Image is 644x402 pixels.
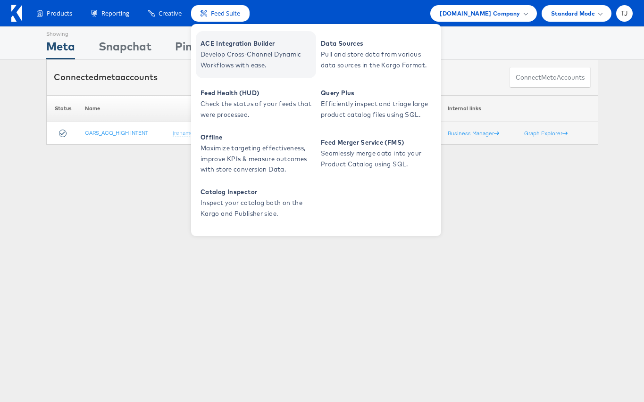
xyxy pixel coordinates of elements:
a: Query Plus Efficiently inspect and triage large product catalog files using SQL. [316,81,436,128]
div: Snapchat [99,38,151,59]
a: Data Sources Pull and store data from various data sources in the Kargo Format. [316,31,436,78]
span: Check the status of your feeds that were processed. [201,98,314,120]
th: Name [80,95,200,122]
div: Meta [46,38,75,59]
span: Inspect your catalog both on the Kargo and Publisher side. [201,197,314,219]
span: Query Plus [321,88,434,98]
a: Business Manager [448,130,499,137]
span: Feed Suite [211,9,240,18]
span: TJ [621,10,628,16]
span: Standard Mode [551,8,595,18]
button: ConnectmetaAccounts [510,67,591,88]
span: Data Sources [321,38,434,49]
div: Showing [46,27,75,38]
span: Develop Cross-Channel Dynamic Workflows with ease. [201,49,314,71]
th: Status [46,95,80,122]
span: Offline [201,132,314,143]
span: Products [47,9,72,18]
span: Reporting [101,9,129,18]
a: Catalog Inspector Inspect your catalog both on the Kargo and Publisher side. [196,180,316,227]
div: Connected accounts [54,71,158,83]
span: Feed Health (HUD) [201,88,314,98]
span: Catalog Inspector [201,187,314,197]
span: Efficiently inspect and triage large product catalog files using SQL. [321,98,434,120]
div: Pinterest [175,38,225,59]
span: Feed Merger Service (FMS) [321,137,434,148]
span: Pull and store data from various data sources in the Kargo Format. [321,49,434,71]
a: Feed Merger Service (FMS) Seamlessly merge data into your Product Catalog using SQL. [316,130,436,177]
a: Feed Health (HUD) Check the status of your feeds that were processed. [196,81,316,128]
a: Offline Maximize targeting effectiveness, improve KPIs & measure outcomes with store conversion D... [196,130,316,177]
span: [DOMAIN_NAME] Company [440,8,520,18]
span: ACE Integration Builder [201,38,314,49]
span: meta [541,73,557,82]
span: meta [99,72,120,82]
span: Creative [159,9,182,18]
span: Maximize targeting effectiveness, improve KPIs & measure outcomes with store conversion Data. [201,143,314,175]
a: CARS_ACQ_HIGH INTENT [85,129,148,136]
span: Seamlessly merge data into your Product Catalog using SQL. [321,148,434,170]
a: ACE Integration Builder Develop Cross-Channel Dynamic Workflows with ease. [196,31,316,78]
a: Graph Explorer [524,130,568,137]
a: (rename) [173,129,195,137]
